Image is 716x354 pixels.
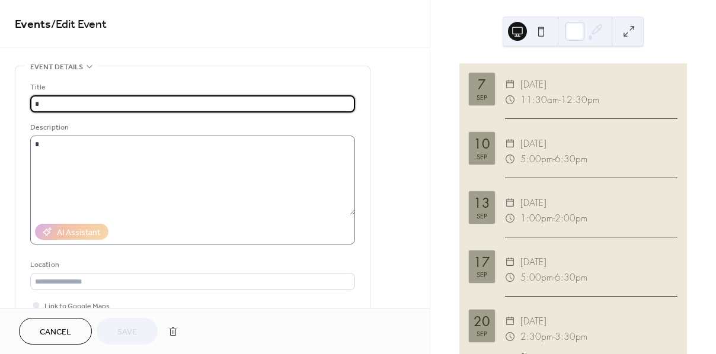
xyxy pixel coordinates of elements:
[555,329,587,345] span: 3:30pm
[30,121,353,134] div: Description
[505,314,516,329] div: ​
[505,329,516,345] div: ​
[477,271,487,278] div: Sep
[561,92,599,108] span: 12:30pm
[44,300,110,313] span: Link to Google Maps
[553,211,555,226] span: -
[474,256,490,269] div: 17
[477,330,487,337] div: Sep
[505,136,516,152] div: ​
[520,92,559,108] span: 11:30am
[553,329,555,345] span: -
[505,211,516,226] div: ​
[477,94,487,101] div: Sep
[553,152,555,167] span: -
[555,211,587,226] span: 2:00pm
[520,136,546,152] span: [DATE]
[520,314,546,329] span: [DATE]
[520,77,546,92] span: [DATE]
[40,326,71,339] span: Cancel
[474,137,490,150] div: 10
[553,270,555,285] span: -
[505,255,516,270] div: ​
[477,213,487,219] div: Sep
[505,270,516,285] div: ​
[15,13,51,36] a: Events
[520,329,553,345] span: 2:30pm
[30,259,353,271] div: Location
[555,270,587,285] span: 6:30pm
[559,92,561,108] span: -
[51,13,107,36] span: / Edit Event
[520,211,553,226] span: 1:00pm
[19,318,92,345] button: Cancel
[520,152,553,167] span: 5:00pm
[478,78,486,91] div: 7
[505,92,516,108] div: ​
[555,152,587,167] span: 6:30pm
[520,195,546,211] span: [DATE]
[30,61,83,73] span: Event details
[30,81,353,94] div: Title
[477,153,487,160] div: Sep
[520,255,546,270] span: [DATE]
[505,77,516,92] div: ​
[505,195,516,211] div: ​
[474,197,490,210] div: 13
[505,152,516,167] div: ​
[520,270,553,285] span: 5:00pm
[474,315,490,328] div: 20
